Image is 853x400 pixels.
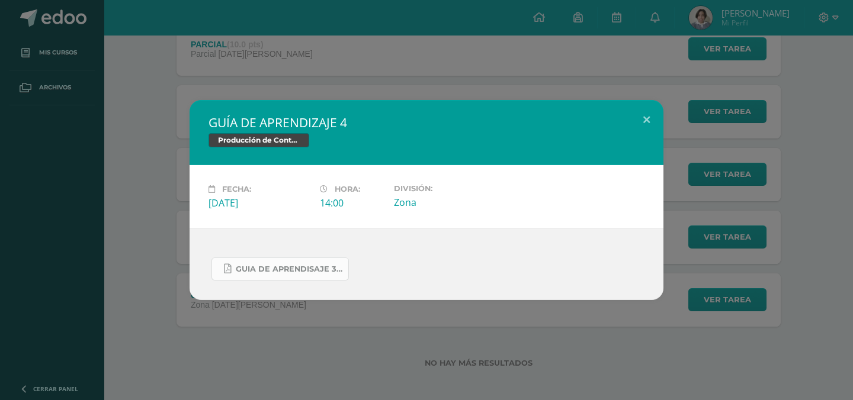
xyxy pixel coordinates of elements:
label: División: [394,184,496,193]
span: Hora: [335,185,360,193]
div: Zona [394,196,496,209]
span: Fecha: [222,185,251,193]
span: Guia de aprendisaje 3 unidad 3.pdf [236,264,342,274]
a: Guia de aprendisaje 3 unidad 3.pdf [211,257,349,280]
button: Close (Esc) [630,100,663,140]
span: Producción de Contenidos Digitales [209,133,309,147]
div: [DATE] [209,196,310,209]
h2: GUÍA DE APRENDIZAJE 4 [209,114,644,131]
div: 14:00 [320,196,384,209]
